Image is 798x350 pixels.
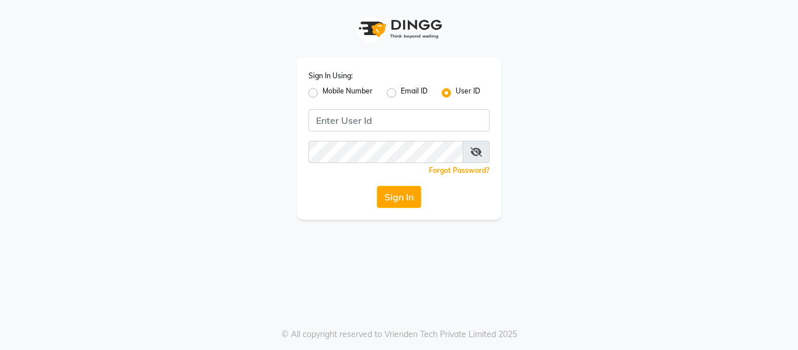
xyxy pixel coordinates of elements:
[308,141,463,163] input: Username
[377,186,421,208] button: Sign In
[322,86,373,100] label: Mobile Number
[308,71,353,81] label: Sign In Using:
[429,166,490,175] a: Forgot Password?
[352,12,446,46] img: logo1.svg
[456,86,480,100] label: User ID
[308,109,490,131] input: Username
[401,86,428,100] label: Email ID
